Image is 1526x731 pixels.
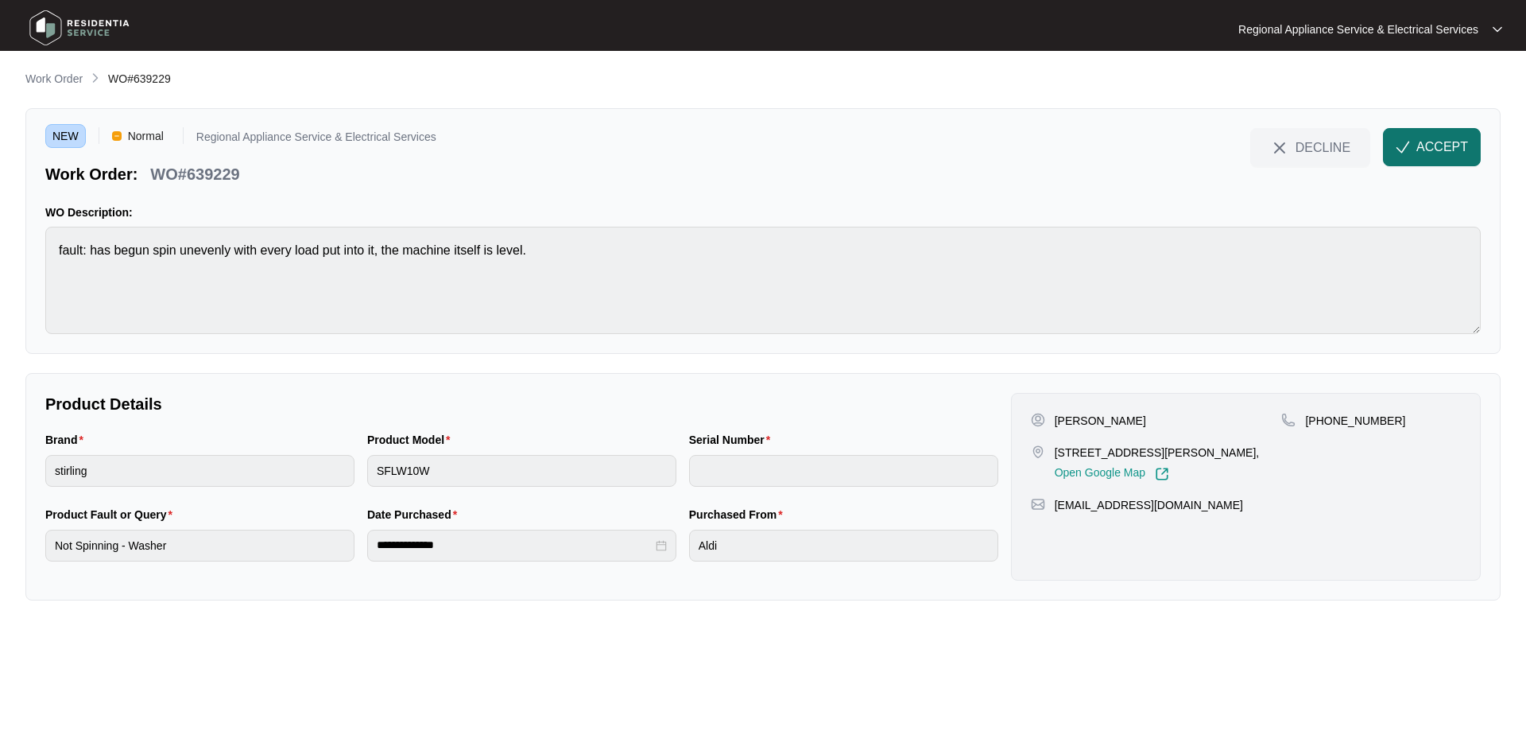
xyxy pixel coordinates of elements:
[1155,467,1169,481] img: Link-External
[1031,497,1045,511] img: map-pin
[196,131,436,148] p: Regional Appliance Service & Electrical Services
[689,530,998,562] input: Purchased From
[89,72,102,84] img: chevron-right
[112,131,122,141] img: Vercel Logo
[1281,413,1296,427] img: map-pin
[45,432,90,448] label: Brand
[1416,138,1468,157] span: ACCEPT
[689,455,998,487] input: Serial Number
[45,227,1481,334] textarea: fault: has begun spin unevenly with every load put into it, the machine itself is level.
[689,432,777,448] label: Serial Number
[1055,445,1260,461] p: [STREET_ADDRESS][PERSON_NAME],
[24,4,135,52] img: residentia service logo
[367,507,463,523] label: Date Purchased
[1270,138,1289,157] img: close-Icon
[367,455,676,487] input: Product Model
[108,72,171,85] span: WO#639229
[1296,138,1350,156] span: DECLINE
[45,204,1481,220] p: WO Description:
[1383,128,1481,166] button: check-IconACCEPT
[1055,497,1243,513] p: [EMAIL_ADDRESS][DOMAIN_NAME]
[1396,140,1410,154] img: check-Icon
[1493,25,1502,33] img: dropdown arrow
[377,537,653,554] input: Date Purchased
[45,163,137,185] p: Work Order:
[150,163,239,185] p: WO#639229
[367,432,457,448] label: Product Model
[45,455,354,487] input: Brand
[1305,413,1405,429] p: [PHONE_NUMBER]
[1055,467,1169,481] a: Open Google Map
[25,71,83,87] p: Work Order
[1250,128,1370,166] button: close-IconDECLINE
[1238,21,1478,37] p: Regional Appliance Service & Electrical Services
[689,507,789,523] label: Purchased From
[45,393,998,415] p: Product Details
[22,71,86,88] a: Work Order
[122,124,170,148] span: Normal
[45,530,354,562] input: Product Fault or Query
[45,124,86,148] span: NEW
[45,507,179,523] label: Product Fault or Query
[1031,413,1045,427] img: user-pin
[1055,413,1146,429] p: [PERSON_NAME]
[1031,445,1045,459] img: map-pin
